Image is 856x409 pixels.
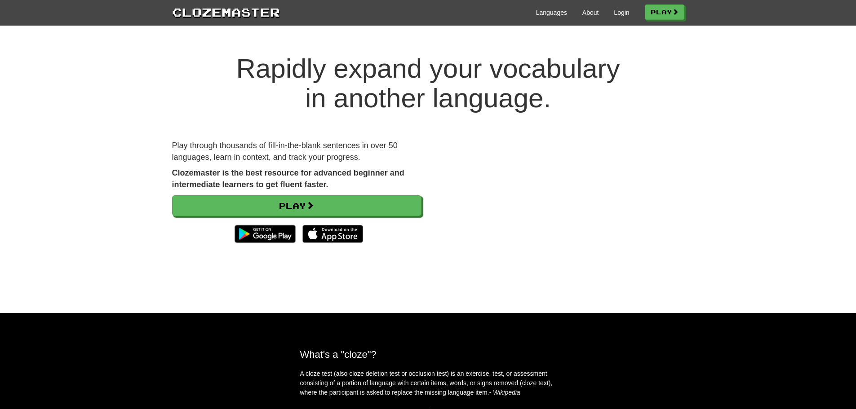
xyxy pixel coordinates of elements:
[172,195,421,216] a: Play
[614,8,629,17] a: Login
[172,4,280,20] a: Clozemaster
[230,220,300,247] img: Get it on Google Play
[302,225,363,243] img: Download_on_the_App_Store_Badge_US-UK_135x40-25178aeef6eb6b83b96f5f2d004eda3bffbb37122de64afbaef7...
[300,349,556,360] h2: What's a "cloze"?
[300,369,556,397] p: A cloze test (also cloze deletion test or occlusion test) is an exercise, test, or assessment con...
[172,140,421,163] p: Play through thousands of fill-in-the-blank sentences in over 50 languages, learn in context, and...
[489,389,520,396] em: - Wikipedia
[172,168,404,189] strong: Clozemaster is the best resource for advanced beginner and intermediate learners to get fluent fa...
[582,8,599,17] a: About
[645,4,684,20] a: Play
[536,8,567,17] a: Languages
